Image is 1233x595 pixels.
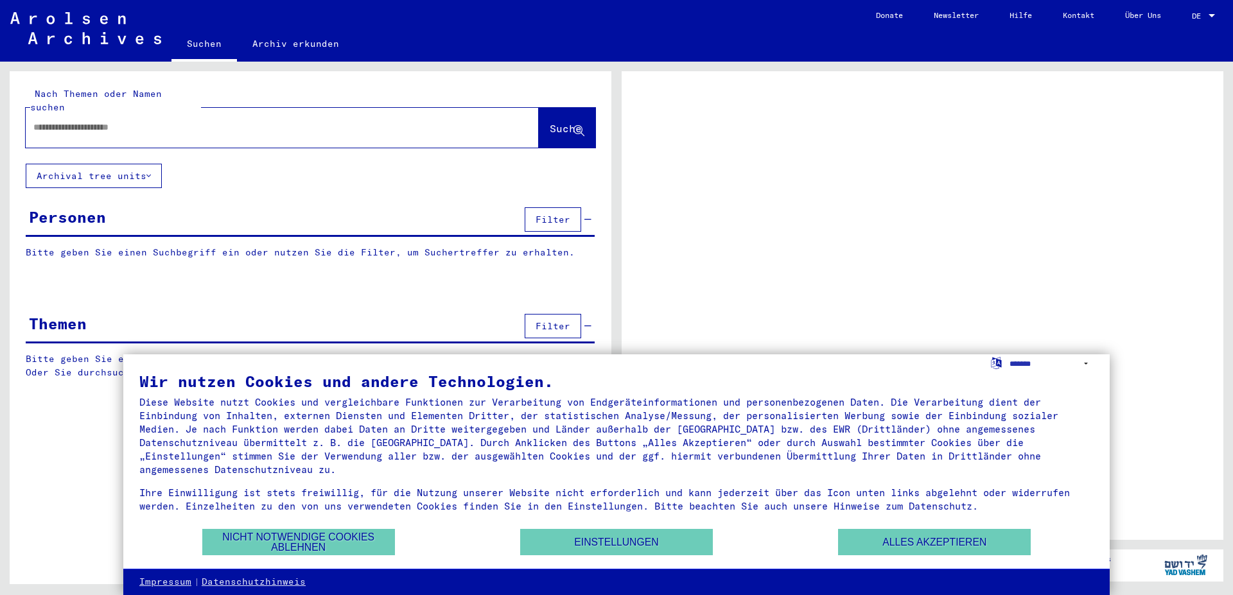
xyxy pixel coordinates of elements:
a: Datenschutzhinweis [202,576,306,589]
label: Sprache auswählen [990,356,1003,368]
div: Personen [29,205,106,229]
a: Archiv erkunden [237,28,354,59]
button: Suche [539,108,595,148]
a: Suchen [171,28,237,62]
select: Sprache auswählen [1010,354,1094,373]
span: Suche [550,122,582,135]
div: Wir nutzen Cookies und andere Technologien. [139,374,1094,389]
div: Diese Website nutzt Cookies und vergleichbare Funktionen zur Verarbeitung von Endgeräteinformatio... [139,395,1094,476]
button: Nicht notwendige Cookies ablehnen [202,529,395,555]
img: yv_logo.png [1162,549,1210,581]
mat-label: Nach Themen oder Namen suchen [30,88,162,113]
span: DE [1192,12,1206,21]
p: Bitte geben Sie einen Suchbegriff ein oder nutzen Sie die Filter, um Suchertreffer zu erhalten. [26,246,595,259]
button: Filter [525,314,581,338]
button: Filter [525,207,581,232]
span: Filter [536,214,570,225]
button: Einstellungen [520,529,713,555]
button: Alles akzeptieren [838,529,1031,555]
p: Bitte geben Sie einen Suchbegriff ein oder nutzen Sie die Filter, um Suchertreffer zu erhalten. O... [26,352,595,379]
button: Archival tree units [26,164,162,188]
a: Impressum [139,576,191,589]
div: Themen [29,312,87,335]
img: Arolsen_neg.svg [10,12,161,44]
div: Ihre Einwilligung ist stets freiwillig, für die Nutzung unserer Website nicht erforderlich und ka... [139,486,1094,513]
span: Filter [536,320,570,332]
